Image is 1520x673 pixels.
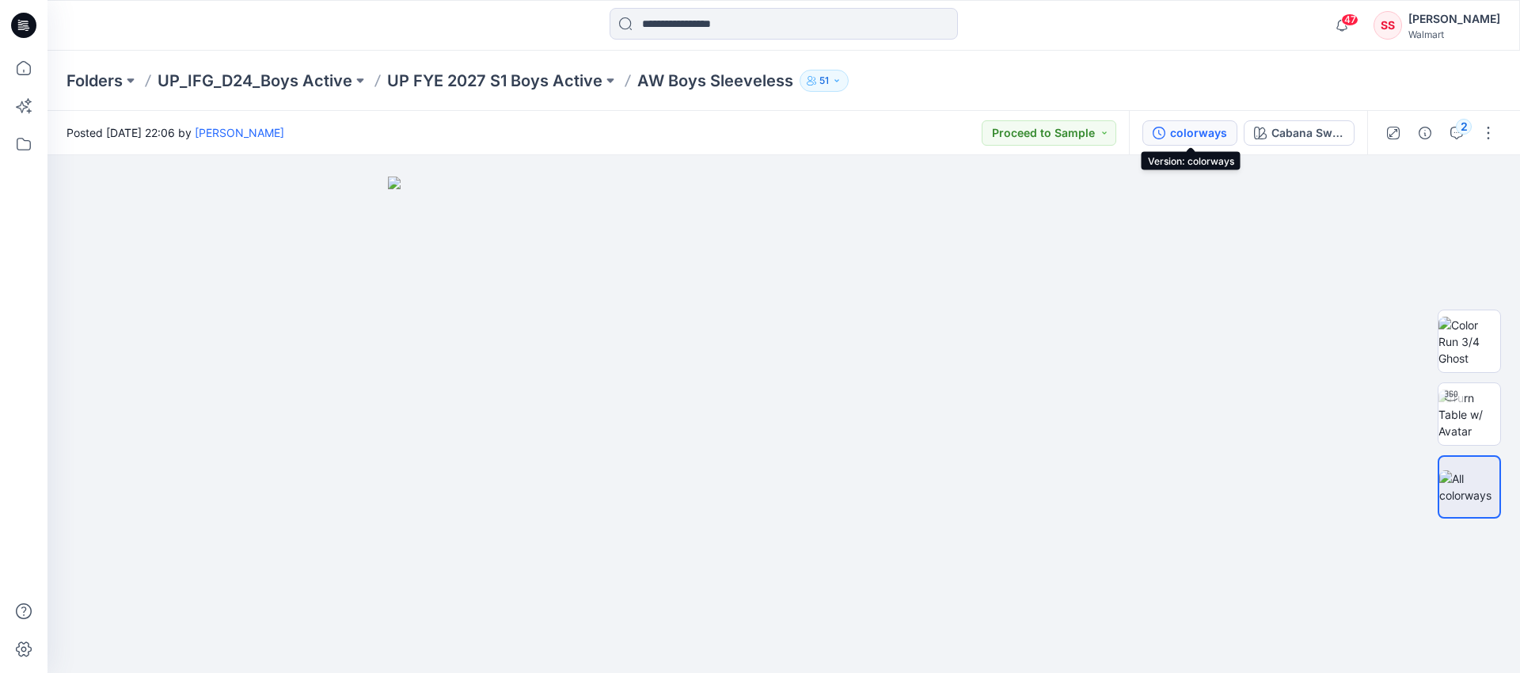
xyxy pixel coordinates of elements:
[1170,124,1227,142] div: colorways
[800,70,849,92] button: 51
[1408,10,1500,29] div: [PERSON_NAME]
[1341,13,1358,26] span: 47
[66,124,284,141] span: Posted [DATE] 22:06 by
[1142,120,1237,146] button: colorways
[1244,120,1355,146] button: Cabana Swim
[1444,120,1469,146] button: 2
[158,70,352,92] a: UP_IFG_D24_Boys Active
[1438,317,1500,367] img: Color Run 3/4 Ghost
[66,70,123,92] a: Folders
[1412,120,1438,146] button: Details
[1408,29,1500,40] div: Walmart
[195,126,284,139] a: [PERSON_NAME]
[1439,470,1499,504] img: All colorways
[388,177,1180,673] img: eyJhbGciOiJIUzI1NiIsImtpZCI6IjAiLCJzbHQiOiJzZXMiLCJ0eXAiOiJKV1QifQ.eyJkYXRhIjp7InR5cGUiOiJzdG9yYW...
[1456,119,1472,135] div: 2
[1438,390,1500,439] img: Turn Table w/ Avatar
[637,70,793,92] p: AW Boys Sleeveless
[1374,11,1402,40] div: SS
[819,72,829,89] p: 51
[1271,124,1344,142] div: Cabana Swim
[387,70,602,92] a: UP FYE 2027 S1 Boys Active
